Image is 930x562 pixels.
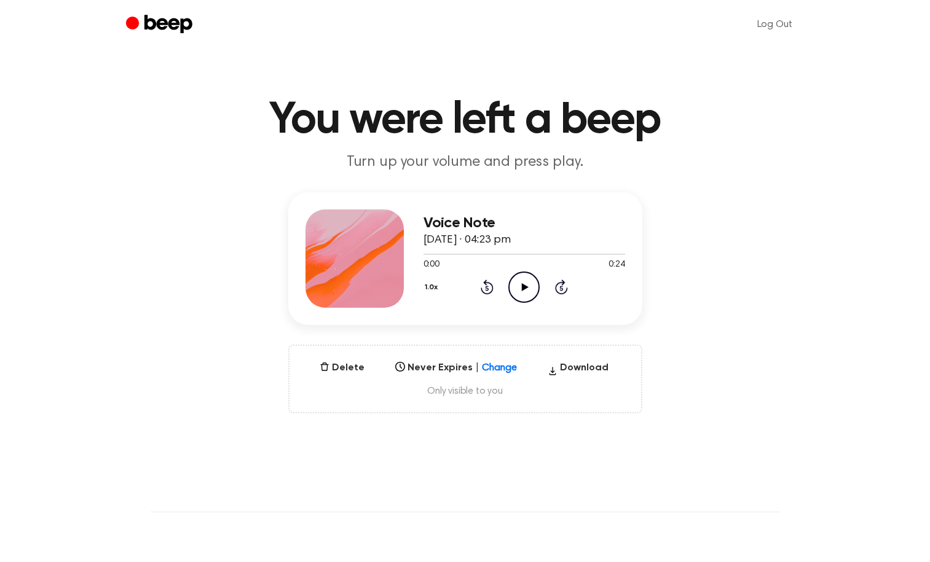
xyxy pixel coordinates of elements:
button: 1.0x [424,277,443,298]
h3: Voice Note [424,215,625,232]
button: Delete [315,361,369,375]
span: [DATE] · 04:23 pm [424,235,511,246]
p: Turn up your volume and press play. [229,152,701,173]
div: Select... [397,358,492,370]
a: Beep [126,13,195,37]
span: 0:24 [609,259,625,271]
span: Only visible to you [304,385,626,397]
button: Download [543,361,613,380]
span: 0:00 [424,259,439,271]
h1: You were left a beep [151,98,780,142]
a: Log Out [745,10,805,39]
